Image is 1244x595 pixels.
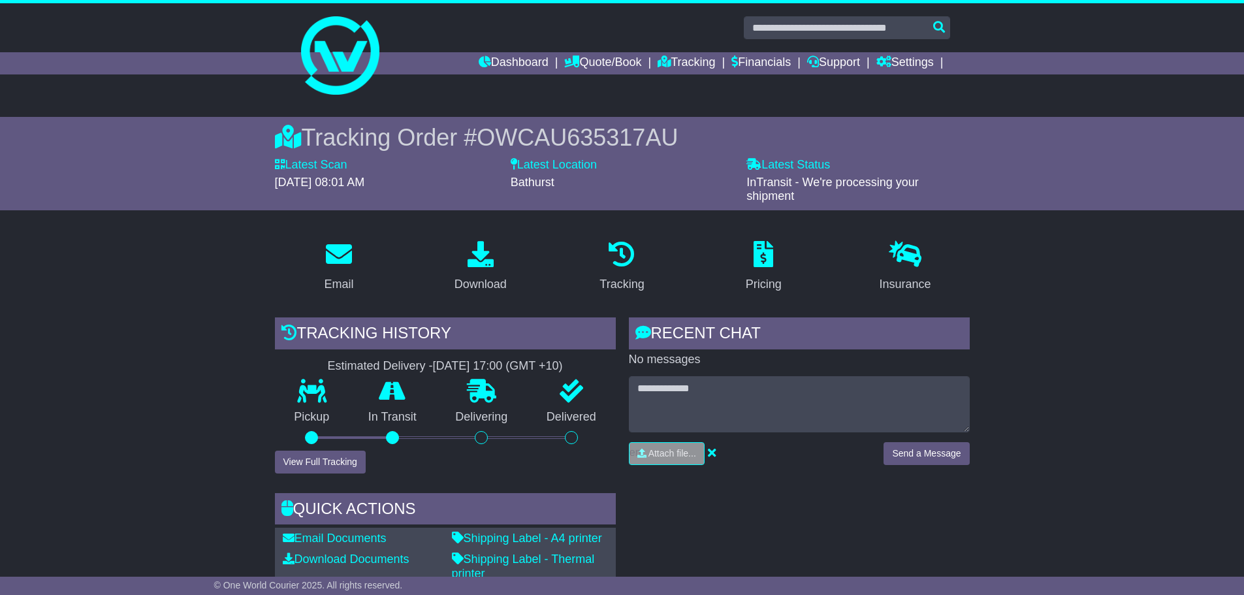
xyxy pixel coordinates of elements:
a: Quote/Book [564,52,641,74]
a: Tracking [591,236,652,298]
div: Download [455,276,507,293]
p: Delivering [436,410,528,425]
label: Latest Location [511,158,597,172]
div: RECENT CHAT [629,317,970,353]
p: Delivered [527,410,616,425]
a: Shipping Label - Thermal printer [452,553,595,580]
button: View Full Tracking [275,451,366,474]
div: Tracking history [275,317,616,353]
p: Pickup [275,410,349,425]
a: Insurance [871,236,940,298]
div: Quick Actions [275,493,616,528]
a: Tracking [658,52,715,74]
a: Financials [731,52,791,74]
a: Email [315,236,362,298]
a: Download Documents [283,553,409,566]
a: Settings [876,52,934,74]
span: © One World Courier 2025. All rights reserved. [214,580,403,590]
label: Latest Scan [275,158,347,172]
div: Estimated Delivery - [275,359,616,374]
div: Pricing [746,276,782,293]
div: [DATE] 17:00 (GMT +10) [433,359,563,374]
a: Shipping Label - A4 printer [452,532,602,545]
div: Insurance [880,276,931,293]
div: Tracking [599,276,644,293]
a: Email Documents [283,532,387,545]
a: Dashboard [479,52,549,74]
p: In Transit [349,410,436,425]
a: Support [807,52,860,74]
button: Send a Message [884,442,969,465]
p: No messages [629,353,970,367]
div: Email [324,276,353,293]
div: Tracking Order # [275,123,970,152]
span: [DATE] 08:01 AM [275,176,365,189]
a: Pricing [737,236,790,298]
span: OWCAU635317AU [477,124,678,151]
label: Latest Status [746,158,830,172]
a: Download [446,236,515,298]
span: Bathurst [511,176,554,189]
span: InTransit - We're processing your shipment [746,176,919,203]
